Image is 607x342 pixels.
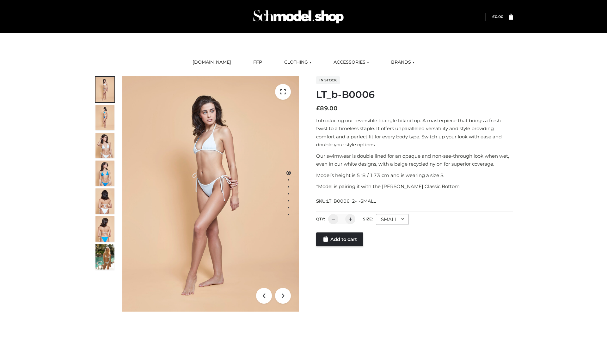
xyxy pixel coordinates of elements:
p: Model’s height is 5 ‘8 / 173 cm and is wearing a size S. [316,171,513,180]
img: Schmodel Admin 964 [251,4,346,29]
span: In stock [316,76,340,84]
p: Introducing our reversible triangle bikini top. A masterpiece that brings a fresh twist to a time... [316,117,513,149]
p: *Model is pairing it with the [PERSON_NAME] Classic Bottom [316,182,513,191]
label: QTY: [316,217,325,221]
img: ArielClassicBikiniTop_CloudNine_AzureSky_OW114ECO_8-scaled.jpg [95,216,114,242]
img: ArielClassicBikiniTop_CloudNine_AzureSky_OW114ECO_7-scaled.jpg [95,188,114,214]
a: Add to cart [316,232,363,246]
a: FFP [248,55,267,69]
bdi: 89.00 [316,105,338,112]
a: BRANDS [386,55,419,69]
img: ArielClassicBikiniTop_CloudNine_AzureSky_OW114ECO_3-scaled.jpg [95,133,114,158]
p: Our swimwear is double lined for an opaque and non-see-through look when wet, even in our white d... [316,152,513,168]
h1: LT_b-B0006 [316,89,513,100]
label: Size: [363,217,373,221]
img: ArielClassicBikiniTop_CloudNine_AzureSky_OW114ECO_4-scaled.jpg [95,161,114,186]
bdi: 0.00 [492,14,503,19]
img: ArielClassicBikiniTop_CloudNine_AzureSky_OW114ECO_1 [122,76,299,312]
span: £ [492,14,495,19]
a: [DOMAIN_NAME] [188,55,236,69]
img: Arieltop_CloudNine_AzureSky2.jpg [95,244,114,269]
a: CLOTHING [279,55,316,69]
span: SKU: [316,197,377,205]
span: LT_B0006_2-_-SMALL [327,198,376,204]
img: ArielClassicBikiniTop_CloudNine_AzureSky_OW114ECO_1-scaled.jpg [95,77,114,102]
a: ACCESSORIES [329,55,374,69]
span: £ [316,105,320,112]
img: ArielClassicBikiniTop_CloudNine_AzureSky_OW114ECO_2-scaled.jpg [95,105,114,130]
a: £0.00 [492,14,503,19]
div: SMALL [376,214,409,225]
